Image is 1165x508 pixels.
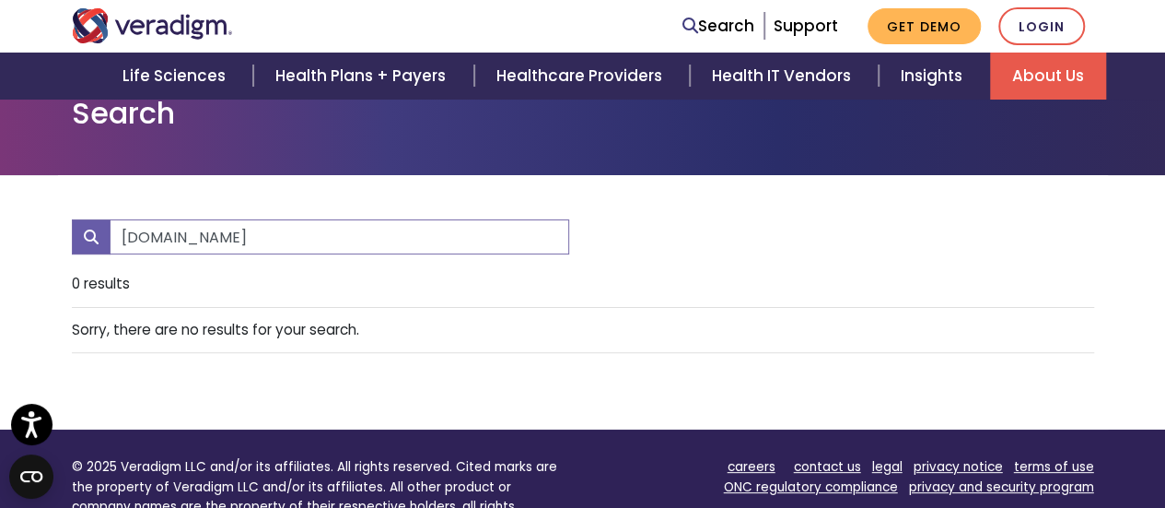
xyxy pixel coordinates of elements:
a: privacy notice [914,458,1003,476]
a: ONC regulatory compliance [724,478,898,496]
a: Life Sciences [100,53,253,100]
a: legal [872,458,903,476]
img: Veradigm logo [72,8,233,43]
a: Login [998,7,1085,45]
button: Open CMP widget [9,455,53,499]
a: privacy and security program [909,478,1094,496]
h1: Search [72,96,1094,131]
li: 0 results [72,262,1094,307]
a: contact us [794,458,861,476]
a: Get Demo [868,8,981,44]
a: Search [682,14,754,39]
a: Health IT Vendors [690,53,879,100]
li: Sorry, there are no results for your search. [72,308,1094,353]
a: About Us [990,53,1106,100]
a: Insights [879,53,990,100]
a: Healthcare Providers [474,53,690,100]
a: Support [774,15,838,37]
input: Search [110,219,569,254]
a: terms of use [1014,458,1094,476]
a: Health Plans + Payers [253,53,473,100]
a: careers [728,458,775,476]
